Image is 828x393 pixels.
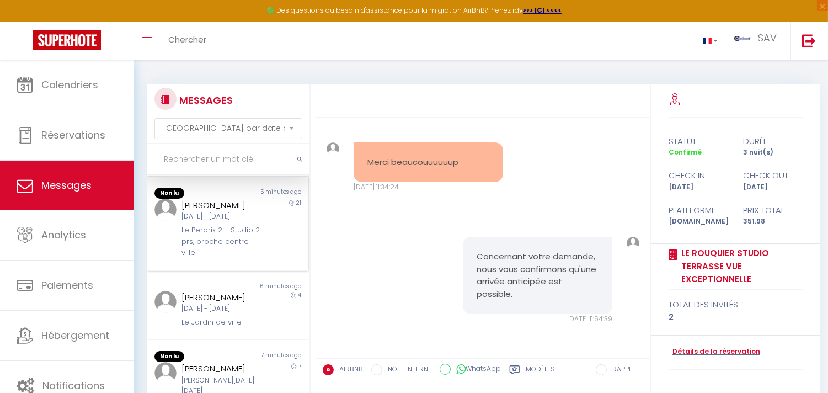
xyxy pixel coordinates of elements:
span: Confirmé [669,147,702,157]
img: Super Booking [33,30,101,50]
div: [DATE] - [DATE] [181,304,261,314]
a: ... SAV [726,22,790,60]
div: [DATE] 11:34:24 [354,182,503,193]
div: [PERSON_NAME] [181,199,261,212]
span: Messages [41,178,92,192]
div: 2 [669,311,803,324]
img: ... [327,142,339,155]
label: RAPPEL [607,364,635,376]
span: 4 [298,291,301,299]
div: statut [661,135,736,148]
span: Non lu [154,188,184,199]
div: total des invités [669,298,803,311]
a: >>> ICI <<<< [523,6,562,15]
div: Le Jardin de ville [181,317,261,328]
div: [DOMAIN_NAME] [661,216,736,227]
img: logout [802,34,816,47]
div: [DATE] [736,182,810,193]
label: WhatsApp [451,364,501,376]
a: LE ROUQUIER Studio terrasse vue exceptionnelle [677,247,803,286]
span: Hébergement [41,328,109,342]
div: 3 nuit(s) [736,147,810,158]
div: 5 minutes ago [228,188,308,199]
div: [DATE] - [DATE] [181,211,261,222]
div: [DATE] 11:54:39 [463,314,612,325]
pre: Merci beaucouuuuuup [367,156,489,169]
label: AIRBNB [334,364,363,376]
div: check in [661,169,736,182]
span: Analytics [41,228,86,242]
img: ... [627,237,639,249]
div: [PERSON_NAME] [181,362,261,375]
span: Notifications [42,379,105,392]
img: ... [154,362,177,384]
div: [PERSON_NAME] [181,291,261,304]
input: Rechercher un mot clé [147,144,309,175]
div: Plateforme [661,204,736,217]
div: Prix total [736,204,810,217]
pre: Concernant votre demande, nous vous confirmons qu'une arrivée anticipée est possible. [477,251,599,300]
img: ... [734,36,751,41]
div: 7 minutes ago [228,351,308,362]
div: 6 minutes ago [228,282,308,291]
h3: MESSAGES [177,88,233,113]
label: Modèles [526,364,555,378]
span: Chercher [168,34,206,45]
span: SAV [758,31,777,45]
div: check out [736,169,810,182]
a: Détails de la réservation [669,347,760,357]
span: 7 [298,362,301,370]
span: 21 [296,199,301,207]
span: Calendriers [41,78,98,92]
div: [DATE] [661,182,736,193]
span: Non lu [154,351,184,362]
a: Chercher [160,22,215,60]
span: Réservations [41,128,105,142]
div: 351.98 [736,216,810,227]
img: ... [154,199,177,221]
img: ... [154,291,177,313]
span: Paiements [41,278,93,292]
label: NOTE INTERNE [382,364,431,376]
div: durée [736,135,810,148]
div: Le Perdrix 2 - Studio 2 prs, proche centre ville [181,225,261,258]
